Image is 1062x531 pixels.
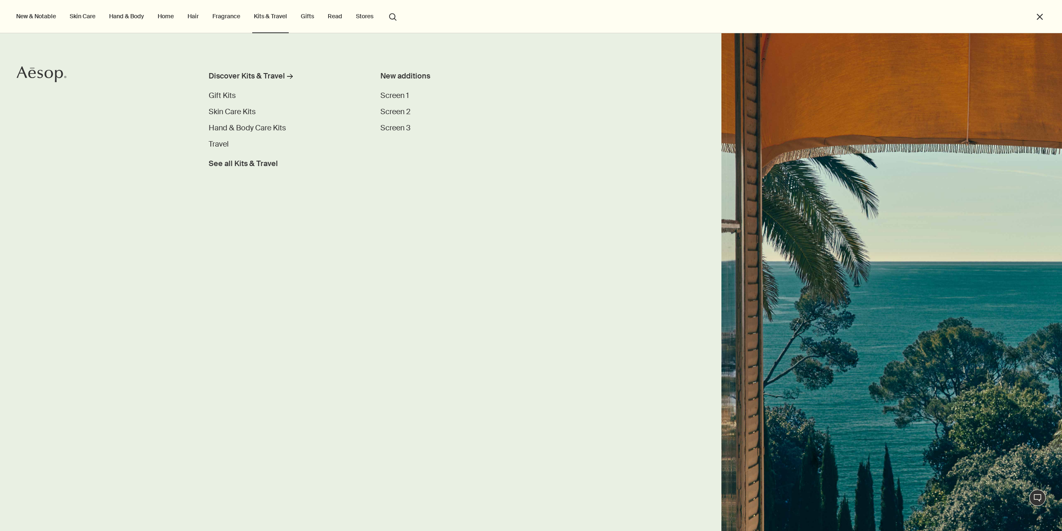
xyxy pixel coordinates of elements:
[209,90,236,101] a: Gift Kits
[68,11,97,22] a: Skin Care
[385,8,400,24] button: Open search
[209,122,286,134] a: Hand & Body Care Kits
[15,64,68,87] a: Aesop
[299,11,316,22] a: Gifts
[721,33,1062,531] img: Ocean scenery viewed from open shutter windows.
[209,91,236,100] span: Gift Kits
[211,11,242,22] a: Fragrance
[380,106,411,117] a: Screen 2
[209,123,286,133] span: Hand & Body Care Kits
[1035,12,1045,22] button: Close the Menu
[380,71,551,82] div: New additions
[209,158,278,169] span: See all Kits & Travel
[209,107,256,117] span: Skin Care Kits
[209,106,256,117] a: Skin Care Kits
[380,123,411,133] span: Screen 3
[380,107,411,117] span: Screen 2
[380,91,409,100] span: Screen 1
[15,11,58,22] button: New & Notable
[209,139,229,149] span: Travel
[326,11,344,22] a: Read
[209,139,229,150] a: Travel
[380,90,409,101] a: Screen 1
[380,122,411,134] a: Screen 3
[1029,489,1046,506] button: Live Assistance
[354,11,375,22] button: Stores
[17,66,66,83] svg: Aesop
[209,155,278,169] a: See all Kits & Travel
[209,71,348,85] a: Discover Kits & Travel
[107,11,146,22] a: Hand & Body
[252,11,289,22] a: Kits & Travel
[156,11,175,22] a: Home
[186,11,200,22] a: Hair
[209,71,285,82] div: Discover Kits & Travel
